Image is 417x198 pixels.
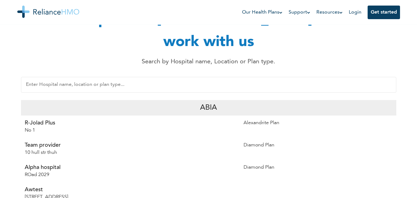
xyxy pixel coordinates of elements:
p: Diamond Plan [244,141,393,149]
p: Alexandrite Plan [244,119,393,127]
p: Search by Hospital name, Location or Plan type. [70,57,348,66]
img: Reliance HMO's Logo [17,6,79,18]
p: ROad 2029 [25,171,236,179]
p: Awtest [25,186,236,193]
a: Login [349,10,361,15]
p: Team provider [25,141,236,149]
p: 10 hull str thuh [25,149,236,156]
p: Alpha hospital [25,164,236,171]
a: Resources [316,9,343,16]
p: Abia [200,102,217,113]
a: Our Health Plans [242,9,282,16]
a: Support [289,9,310,16]
p: R-Jolad Plus [25,119,236,127]
h1: Hospitals in [GEOGRAPHIC_DATA] that work with us [54,9,363,53]
input: Enter Hospital name, location or plan type... [21,77,396,93]
button: Get started [368,6,400,19]
p: Diamond Plan [244,164,393,171]
p: No 1 [25,127,236,134]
